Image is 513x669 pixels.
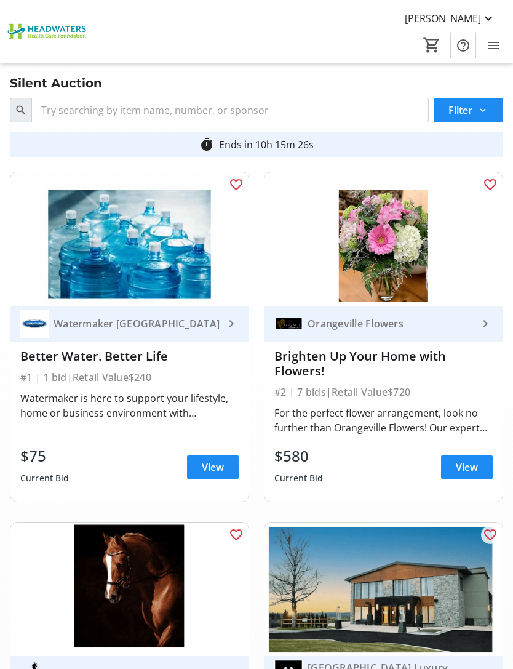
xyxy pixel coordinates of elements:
[274,349,493,379] div: Brighten Up Your Home with Flowers!
[20,310,49,338] img: Watermaker Orangeville
[219,137,314,152] div: Ends in 10h 15m 26s
[478,316,493,331] mat-icon: keyboard_arrow_right
[31,98,429,122] input: Try searching by item name, number, or sponsor
[187,455,239,479] a: View
[483,177,498,192] mat-icon: favorite_outline
[264,306,503,342] a: Orangeville FlowersOrangeville Flowers
[456,460,478,475] span: View
[49,318,224,330] div: Watermaker [GEOGRAPHIC_DATA]
[202,460,224,475] span: View
[421,34,443,56] button: Cart
[10,172,249,306] img: Better Water. Better Life
[274,445,324,467] div: $580
[20,467,70,489] div: Current Bid
[10,306,249,342] a: Watermaker OrangevilleWatermaker [GEOGRAPHIC_DATA]
[7,9,89,55] img: Headwaters Health Care Foundation's Logo
[229,527,244,542] mat-icon: favorite_outline
[10,523,249,657] img: Pet Photography with Wild at Heart, Your Equine Image Visualist
[224,316,239,331] mat-icon: keyboard_arrow_right
[481,33,506,58] button: Menu
[264,523,503,657] img: A Luxury Stay in a Peaceful Setting
[274,310,303,338] img: Orangeville Flowers
[395,9,506,28] button: [PERSON_NAME]
[451,33,475,58] button: Help
[483,527,498,542] mat-icon: favorite_outline
[264,172,503,306] img: Brighten Up Your Home with Flowers!
[274,383,493,401] div: #2 | 7 bids | Retail Value $720
[274,406,493,435] div: For the perfect flower arrangement, look no further than Orangeville Flowers! Our expert florists...
[274,467,324,489] div: Current Bid
[20,349,239,364] div: Better Water. Better Life
[434,98,503,122] button: Filter
[441,455,493,479] a: View
[303,318,478,330] div: Orangeville Flowers
[405,11,481,26] span: [PERSON_NAME]
[20,369,239,386] div: #1 | 1 bid | Retail Value $240
[448,103,472,118] span: Filter
[199,137,214,152] mat-icon: timer_outline
[229,177,244,192] mat-icon: favorite_outline
[20,445,70,467] div: $75
[2,73,109,93] div: Silent Auction
[20,391,239,420] div: Watermaker is here to support your lifestyle, home or business environment with [MEDICAL_DATA] tr...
